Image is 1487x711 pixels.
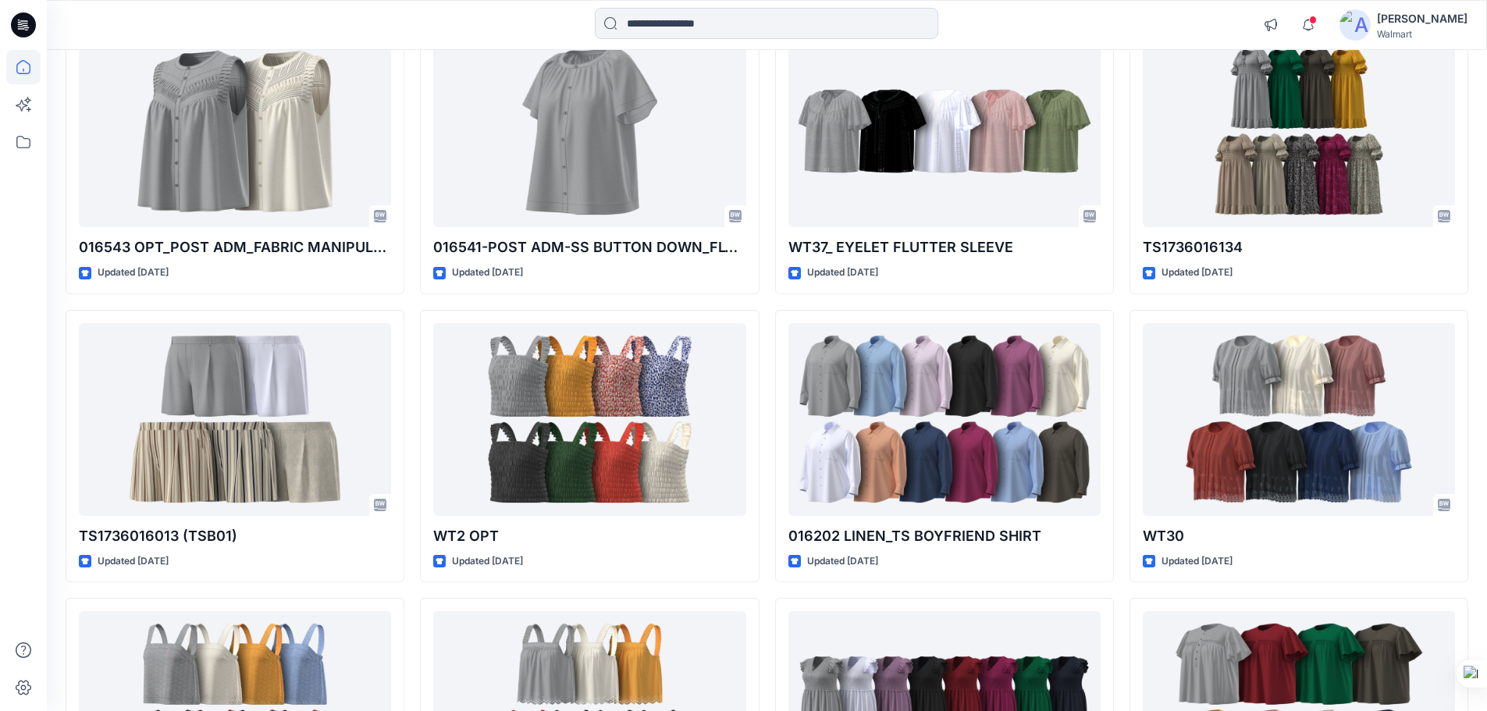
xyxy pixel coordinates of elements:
p: Updated [DATE] [98,553,169,570]
p: Updated [DATE] [1161,265,1233,281]
p: WT2 OPT [433,525,745,547]
p: 016541-POST ADM-SS BUTTON DOWN_FLT012 [433,236,745,258]
p: Updated [DATE] [452,265,523,281]
p: Updated [DATE] [98,265,169,281]
p: WT37_ EYELET FLUTTER SLEEVE [788,236,1101,258]
a: TS1736016013 (TSB01) [79,323,391,516]
img: avatar [1339,9,1371,41]
a: 016541-POST ADM-SS BUTTON DOWN_FLT012 [433,35,745,228]
a: 016202 LINEN_TS BOYFRIEND SHIRT [788,323,1101,516]
a: TS1736016134 [1143,35,1455,228]
p: 016202 LINEN_TS BOYFRIEND SHIRT [788,525,1101,547]
p: Updated [DATE] [807,265,878,281]
a: WT30 [1143,323,1455,516]
p: Updated [DATE] [1161,553,1233,570]
p: WT30 [1143,525,1455,547]
a: WT2 OPT [433,323,745,516]
a: WT37_ EYELET FLUTTER SLEEVE [788,35,1101,228]
div: Walmart [1377,28,1467,40]
p: TS1736016013 (TSB01) [79,525,391,547]
p: Updated [DATE] [807,553,878,570]
p: 016543 OPT_POST ADM_FABRIC MANIPULATED SHELL [79,236,391,258]
p: TS1736016134 [1143,236,1455,258]
a: 016543 OPT_POST ADM_FABRIC MANIPULATED SHELL [79,35,391,228]
div: [PERSON_NAME] [1377,9,1467,28]
p: Updated [DATE] [452,553,523,570]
